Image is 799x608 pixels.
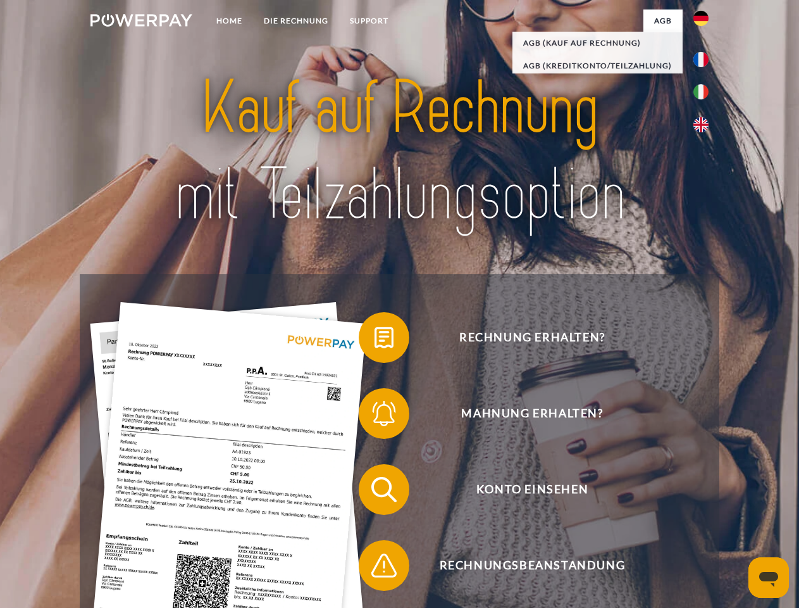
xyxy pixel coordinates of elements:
button: Konto einsehen [359,464,688,515]
img: title-powerpay_de.svg [121,61,678,243]
img: en [693,117,709,132]
a: AGB (Kreditkonto/Teilzahlung) [512,54,683,77]
button: Rechnung erhalten? [359,312,688,363]
img: qb_warning.svg [368,550,400,581]
a: AGB (Kauf auf Rechnung) [512,32,683,54]
button: Rechnungsbeanstandung [359,540,688,591]
a: DIE RECHNUNG [253,9,339,32]
button: Mahnung erhalten? [359,388,688,439]
img: fr [693,52,709,67]
span: Mahnung erhalten? [377,388,687,439]
a: agb [643,9,683,32]
a: SUPPORT [339,9,399,32]
img: de [693,11,709,26]
a: Home [206,9,253,32]
img: logo-powerpay-white.svg [90,14,192,27]
iframe: Schaltfläche zum Öffnen des Messaging-Fensters [748,557,789,598]
img: qb_search.svg [368,474,400,505]
img: qb_bill.svg [368,322,400,353]
span: Rechnungsbeanstandung [377,540,687,591]
img: qb_bell.svg [368,398,400,429]
span: Konto einsehen [377,464,687,515]
span: Rechnung erhalten? [377,312,687,363]
img: it [693,84,709,99]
